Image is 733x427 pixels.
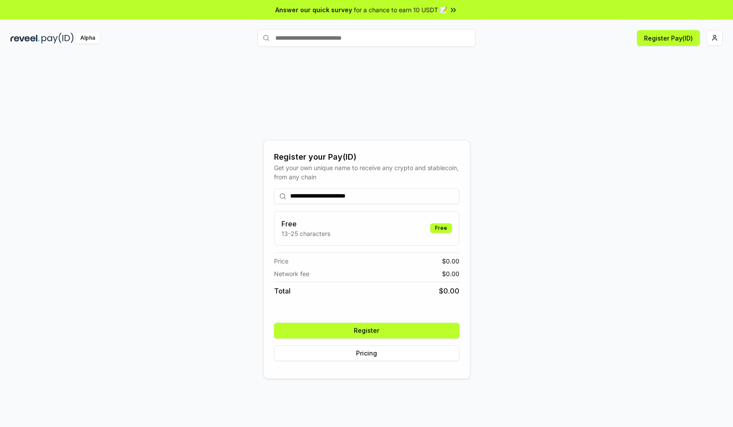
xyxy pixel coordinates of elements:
span: Total [274,286,291,296]
span: $ 0.00 [439,286,459,296]
span: Answer our quick survey [275,5,352,14]
img: reveel_dark [10,33,40,44]
div: Free [430,223,452,233]
span: Network fee [274,269,309,278]
span: for a chance to earn 10 USDT 📝 [354,5,447,14]
span: Price [274,256,288,266]
img: pay_id [41,33,74,44]
h3: Free [281,219,330,229]
span: $ 0.00 [442,256,459,266]
button: Pricing [274,345,459,361]
button: Register [274,323,459,338]
div: Get your own unique name to receive any crypto and stablecoin, from any chain [274,163,459,181]
p: 13-25 characters [281,229,330,238]
div: Alpha [75,33,100,44]
div: Register your Pay(ID) [274,151,459,163]
button: Register Pay(ID) [637,30,700,46]
span: $ 0.00 [442,269,459,278]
